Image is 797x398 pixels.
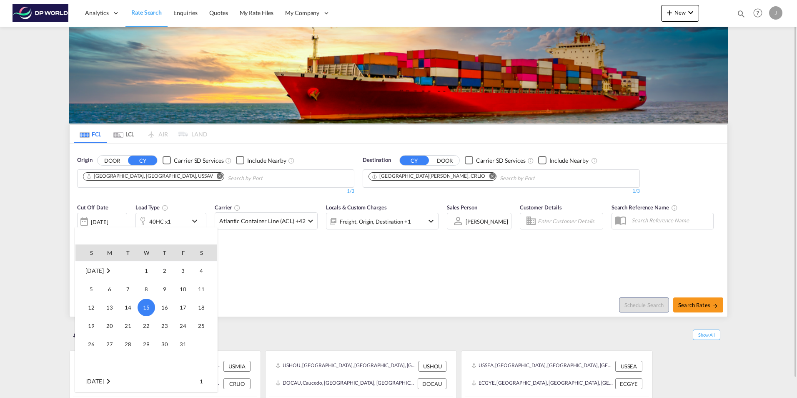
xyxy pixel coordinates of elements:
[192,244,217,261] th: S
[192,317,217,335] td: Saturday October 25 2025
[75,353,217,372] tr: Week undefined
[137,261,155,280] td: Wednesday October 1 2025
[100,317,119,335] td: Monday October 20 2025
[174,335,192,353] td: Friday October 31 2025
[120,317,136,334] span: 21
[83,281,100,297] span: 5
[156,262,173,279] span: 2
[85,378,103,385] span: [DATE]
[193,262,210,279] span: 4
[156,336,173,353] span: 30
[192,280,217,298] td: Saturday October 11 2025
[75,261,217,280] tr: Week 1
[137,317,155,335] td: Wednesday October 22 2025
[175,317,191,334] span: 24
[100,335,119,353] td: Monday October 27 2025
[155,317,174,335] td: Thursday October 23 2025
[83,336,100,353] span: 26
[101,317,118,334] span: 20
[75,335,100,353] td: Sunday October 26 2025
[100,298,119,317] td: Monday October 13 2025
[156,317,173,334] span: 23
[75,244,217,391] md-calendar: Calendar
[101,299,118,316] span: 13
[100,280,119,298] td: Monday October 6 2025
[192,298,217,317] td: Saturday October 18 2025
[175,299,191,316] span: 17
[75,335,217,353] tr: Week 5
[120,281,136,297] span: 7
[75,317,100,335] td: Sunday October 19 2025
[155,298,174,317] td: Thursday October 16 2025
[119,280,137,298] td: Tuesday October 7 2025
[138,299,155,316] span: 15
[75,298,100,317] td: Sunday October 12 2025
[193,281,210,297] span: 11
[156,281,173,297] span: 9
[174,261,192,280] td: Friday October 3 2025
[155,261,174,280] td: Thursday October 2 2025
[137,244,155,261] th: W
[83,317,100,334] span: 19
[193,373,210,390] span: 1
[101,336,118,353] span: 27
[137,280,155,298] td: Wednesday October 8 2025
[174,317,192,335] td: Friday October 24 2025
[138,281,155,297] span: 8
[193,299,210,316] span: 18
[119,317,137,335] td: Tuesday October 21 2025
[83,299,100,316] span: 12
[119,244,137,261] th: T
[192,372,217,390] td: Saturday November 1 2025
[119,335,137,353] td: Tuesday October 28 2025
[174,244,192,261] th: F
[155,280,174,298] td: Thursday October 9 2025
[75,372,217,390] tr: Week 1
[120,299,136,316] span: 14
[138,317,155,334] span: 22
[75,261,137,280] td: October 2025
[120,336,136,353] span: 28
[155,244,174,261] th: T
[138,262,155,279] span: 1
[192,261,217,280] td: Saturday October 4 2025
[119,298,137,317] td: Tuesday October 14 2025
[138,336,155,353] span: 29
[75,372,137,390] td: November 2025
[137,298,155,317] td: Wednesday October 15 2025
[137,335,155,353] td: Wednesday October 29 2025
[75,298,217,317] tr: Week 3
[175,281,191,297] span: 10
[75,244,100,261] th: S
[175,262,191,279] span: 3
[174,298,192,317] td: Friday October 17 2025
[75,317,217,335] tr: Week 4
[100,244,119,261] th: M
[193,317,210,334] span: 25
[174,280,192,298] td: Friday October 10 2025
[101,281,118,297] span: 6
[75,280,100,298] td: Sunday October 5 2025
[175,336,191,353] span: 31
[156,299,173,316] span: 16
[155,335,174,353] td: Thursday October 30 2025
[75,280,217,298] tr: Week 2
[85,267,103,274] span: [DATE]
